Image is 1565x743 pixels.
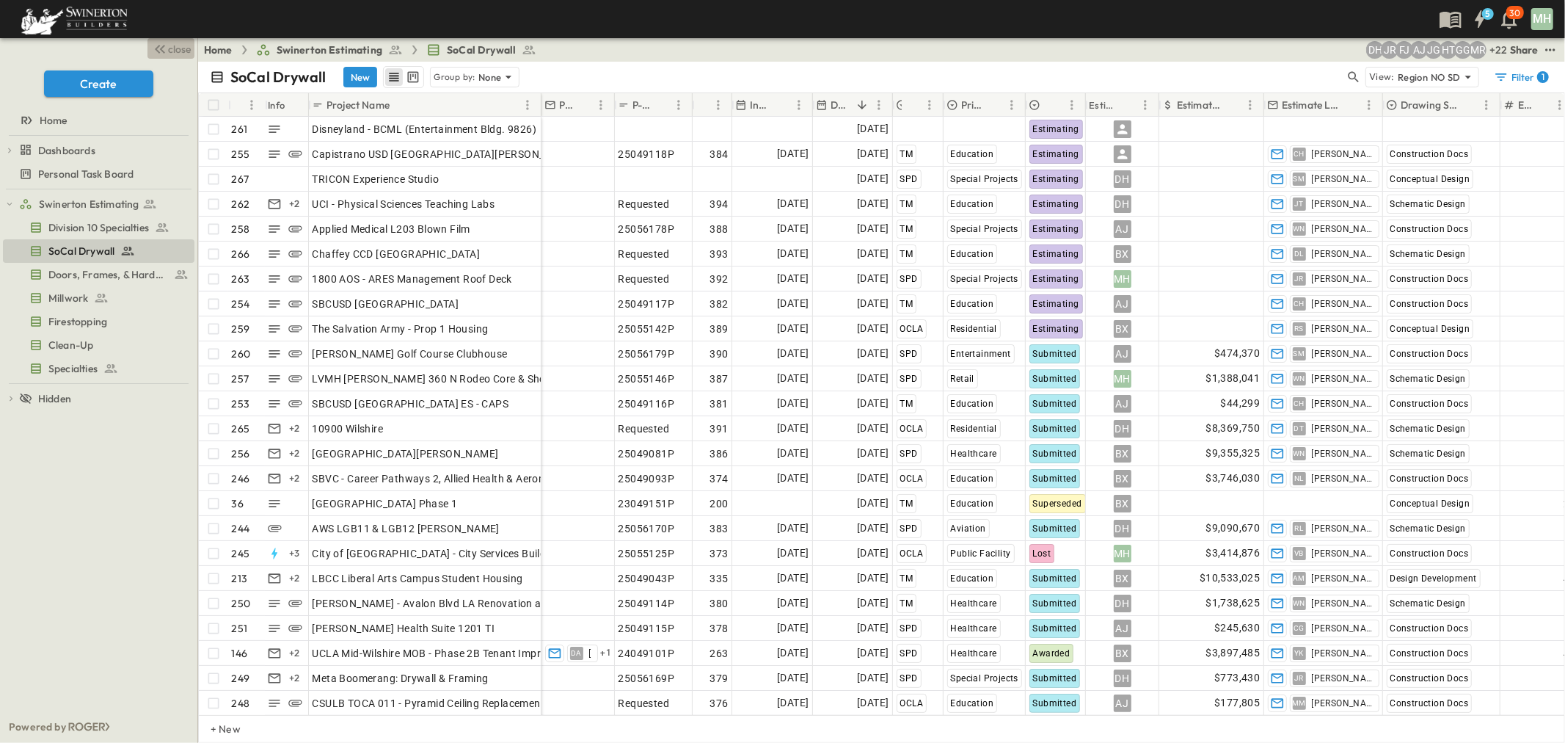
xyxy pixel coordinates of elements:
[900,174,918,184] span: SPD
[232,421,250,436] p: 265
[857,195,889,212] span: [DATE]
[905,97,921,113] button: Sort
[709,347,728,361] span: 390
[1381,41,1398,59] div: Joshua Russell (joshua.russell@swinerton.com)
[1033,324,1079,334] span: Estimating
[619,347,675,361] span: 25056179P
[1488,67,1553,87] button: Filter1
[232,446,250,461] p: 256
[951,274,1018,284] span: Special Projects
[1206,470,1261,487] span: $3,746,030
[1033,174,1079,184] span: Estimating
[232,172,249,186] p: 267
[1312,173,1373,185] span: [PERSON_NAME]
[1465,6,1495,32] button: 5
[1454,41,1472,59] div: Gerrad Gerber (gerrad.gerber@swinerton.com)
[900,249,913,259] span: TM
[1530,7,1555,32] button: MH
[38,391,71,406] span: Hidden
[313,247,481,261] span: Chaffey CCD [GEOGRAPHIC_DATA]
[709,96,727,114] button: Menu
[777,295,809,312] span: [DATE]
[777,220,809,237] span: [DATE]
[1360,96,1378,114] button: Menu
[857,120,889,137] span: [DATE]
[232,247,250,261] p: 266
[48,220,149,235] span: Division 10 Specialties
[1312,423,1373,435] span: [PERSON_NAME]
[951,399,994,409] span: Education
[709,446,728,461] span: 386
[3,333,194,357] div: Clean-Uptest
[286,445,304,463] div: + 2
[234,97,250,113] button: Sort
[1485,8,1490,20] h6: 5
[48,267,168,282] span: Doors, Frames, & Hardware
[857,345,889,362] span: [DATE]
[857,320,889,337] span: [DATE]
[313,172,439,186] span: TRICON Experience Studio
[1206,370,1261,387] span: $1,388,041
[327,98,390,112] p: Project Name
[1390,399,1469,409] span: Construction Docs
[1063,96,1081,114] button: Menu
[1114,345,1131,363] div: AJ
[232,272,250,286] p: 263
[3,164,191,184] a: Personal Task Board
[1225,97,1241,113] button: Sort
[40,113,68,128] span: Home
[750,98,771,112] p: Invite Date
[1282,98,1341,112] p: Estimate Lead
[951,324,997,334] span: Residential
[1033,449,1077,459] span: Submitted
[777,395,809,412] span: [DATE]
[313,122,537,137] span: Disneyland - BCML (Entertainment Bldg. 9826)
[857,445,889,462] span: [DATE]
[1489,43,1504,57] p: + 22
[1033,199,1079,209] span: Estimating
[1312,148,1373,160] span: [PERSON_NAME]
[1137,96,1154,114] button: Menu
[204,43,545,57] nav: breadcrumbs
[3,110,191,131] a: Home
[313,446,499,461] span: [GEOGRAPHIC_DATA][PERSON_NAME]
[709,222,728,236] span: 388
[39,197,139,211] span: Swinerton Estimating
[313,272,512,286] span: 1800 AOS - ARES Management Roof Deck
[1033,224,1079,234] span: Estimating
[900,424,924,434] span: OCLA
[1047,97,1063,113] button: Sort
[313,297,459,311] span: SBCUSD [GEOGRAPHIC_DATA]
[1293,228,1305,229] span: WN
[204,43,233,57] a: Home
[857,145,889,162] span: [DATE]
[19,140,191,161] a: Dashboards
[1043,98,1044,112] p: Estimate Status
[1294,403,1305,404] span: CH
[1241,96,1259,114] button: Menu
[1390,324,1470,334] span: Conceptual Design
[857,245,889,262] span: [DATE]
[519,96,536,114] button: Menu
[3,216,194,239] div: Division 10 Specialtiestest
[709,396,728,411] span: 381
[1542,41,1559,59] button: test
[790,96,808,114] button: Menu
[232,322,250,336] p: 259
[434,70,475,84] p: Group by:
[1294,353,1305,354] span: SM
[1177,98,1222,112] p: Estimate Amount
[286,420,304,438] div: + 2
[3,288,191,308] a: Millwork
[619,222,675,236] span: 25056178P
[951,224,1018,234] span: Special Projects
[857,395,889,412] span: [DATE]
[228,93,265,117] div: #
[1294,328,1304,329] span: RS
[857,470,889,487] span: [DATE]
[559,98,573,112] p: PM
[1535,97,1551,113] button: Sort
[1312,298,1373,310] span: [PERSON_NAME]
[857,370,889,387] span: [DATE]
[256,43,403,57] a: Swinerton Estimating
